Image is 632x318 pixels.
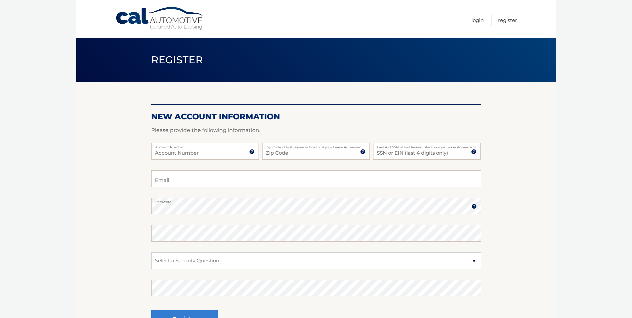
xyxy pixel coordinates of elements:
img: tooltip.svg [471,204,477,209]
input: SSN or EIN (last 4 digits only) [373,143,481,160]
img: tooltip.svg [471,149,476,154]
input: Account Number [151,143,259,160]
input: Zip Code [262,143,370,160]
p: Please provide the following information. [151,126,481,135]
a: Cal Automotive [115,7,205,30]
span: Register [151,54,203,66]
label: Account Number [151,143,259,148]
label: Password [151,198,481,203]
label: Last 4 of SSN of first lessee listed on your Lease Agreement [373,143,481,148]
label: Zip Code of first lessee in box 1b of your Lease Agreement [262,143,370,148]
input: Email [151,170,481,187]
a: Register [498,15,517,26]
img: tooltip.svg [360,149,365,154]
a: Login [471,15,484,26]
h2: New Account Information [151,112,481,122]
img: tooltip.svg [249,149,255,154]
